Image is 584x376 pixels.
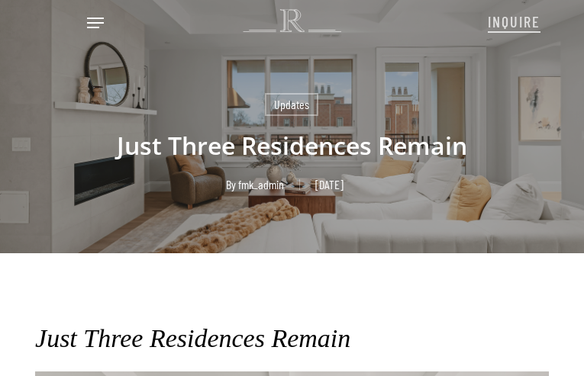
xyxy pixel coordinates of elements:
[238,177,284,191] a: fmk_admin
[226,179,236,190] span: By
[265,93,318,116] a: Updates
[87,15,104,31] a: Navigation Menu
[488,5,540,37] a: INQUIRE
[488,12,540,31] span: INQUIRE
[35,116,549,175] h1: Just Three Residences Remain
[299,179,359,190] span: [DATE]
[35,322,549,355] h2: Just Three Residences Remain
